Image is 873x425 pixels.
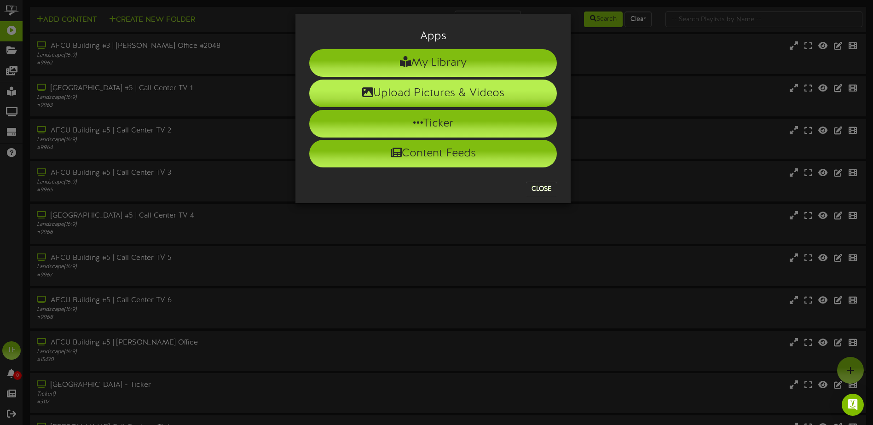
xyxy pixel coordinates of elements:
[309,49,557,77] li: My Library
[309,80,557,107] li: Upload Pictures & Videos
[309,30,557,42] h3: Apps
[309,110,557,138] li: Ticker
[309,140,557,167] li: Content Feeds
[526,182,557,196] button: Close
[842,394,864,416] div: Open Intercom Messenger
